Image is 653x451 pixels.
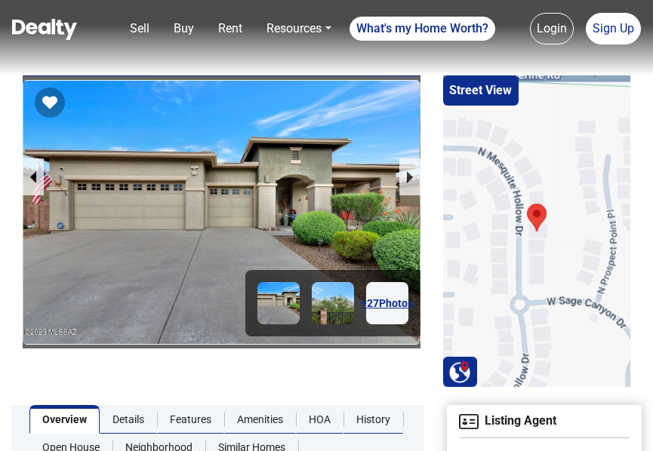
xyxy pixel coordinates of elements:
[296,405,343,434] a: HOA
[168,14,200,44] a: Buy
[459,414,630,429] h4: Listing Agent
[530,13,574,44] a: Login
[350,17,495,41] a: What's my Home Worth?
[459,414,479,429] img: Agent
[343,405,403,434] a: History
[586,13,641,44] a: Sign Up
[23,158,44,195] button: previous slide / item
[212,14,248,44] a: Rent
[366,282,408,324] a: +27Photos
[399,158,420,195] button: next slide / item
[443,75,519,106] button: Street View
[312,282,354,324] img: Image
[448,360,471,383] img: Search Homes at Dealty
[260,14,337,44] a: Resources
[100,405,157,434] a: Details
[157,405,224,434] a: Features
[224,405,296,434] a: Amenities
[29,405,100,434] a: Overview
[124,14,156,44] a: Sell
[257,282,300,324] img: Image
[12,19,77,40] img: Dealty - Buy, Sell & Rent Homes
